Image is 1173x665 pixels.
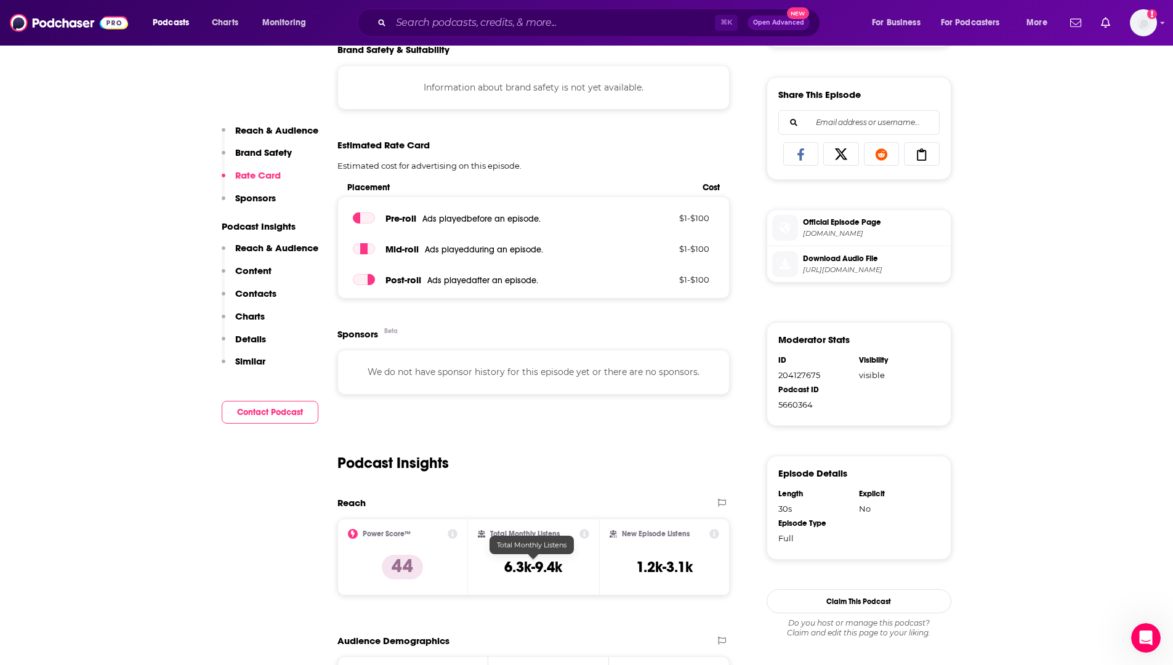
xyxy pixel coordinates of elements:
[778,370,851,380] div: 204127675
[235,192,276,204] p: Sponsors
[153,14,189,31] span: Podcasts
[222,192,276,215] button: Sponsors
[1130,9,1157,36] img: User Profile
[222,288,276,310] button: Contacts
[235,169,281,181] p: Rate Card
[235,265,272,276] p: Content
[425,244,543,255] span: Ads played during an episode .
[254,13,322,33] button: open menu
[859,489,932,499] div: Explicit
[778,504,851,514] div: 30s
[933,13,1018,33] button: open menu
[778,489,851,499] div: Length
[859,504,932,514] div: No
[767,589,951,613] button: Claim This Podcast
[715,15,738,31] span: ⌘ K
[787,7,809,19] span: New
[753,20,804,26] span: Open Advanced
[427,275,538,286] span: Ads played after an episode .
[778,89,861,100] h3: Share This Episode
[235,310,265,322] p: Charts
[222,265,272,288] button: Content
[864,142,900,166] a: Share on Reddit
[222,220,318,232] p: Podcast Insights
[778,467,847,479] h3: Episode Details
[863,13,936,33] button: open menu
[772,251,946,277] a: Download Audio File[URL][DOMAIN_NAME]
[384,327,398,335] div: Beta
[629,275,709,284] p: $ 1 - $ 100
[235,242,318,254] p: Reach & Audience
[222,333,266,356] button: Details
[803,229,946,238] span: valleycrossers.com
[636,558,693,576] h3: 1.2k-3.1k
[803,253,946,264] span: Download Audio File
[504,558,562,576] h3: 6.3k-9.4k
[222,401,318,424] button: Contact Podcast
[337,44,449,55] h2: Brand Safety & Suitability
[10,11,128,34] img: Podchaser - Follow, Share and Rate Podcasts
[337,161,730,171] p: Estimated cost for advertising on this episode.
[353,365,715,379] p: We do not have sponsor history for this episode yet or there are no sponsors.
[778,334,850,345] h3: Moderator Stats
[789,111,929,134] input: Email address or username...
[422,214,541,224] span: Ads played before an episode .
[629,244,709,254] p: $ 1 - $ 100
[235,147,292,158] p: Brand Safety
[1096,12,1115,33] a: Show notifications dropdown
[222,147,292,169] button: Brand Safety
[1130,9,1157,36] button: Show profile menu
[235,288,276,299] p: Contacts
[772,215,946,241] a: Official Episode Page[DOMAIN_NAME]
[1065,12,1086,33] a: Show notifications dropdown
[803,265,946,275] span: https://api.substack.com/feed/podcast/141374445/2a1d69d4d216bfc4836c0eb7a5ee09e3.mp3
[363,530,411,538] h2: Power Score™
[385,243,419,255] span: Mid -roll
[778,533,851,543] div: Full
[337,454,449,472] h2: Podcast Insights
[262,14,306,31] span: Monitoring
[347,182,693,193] span: Placement
[222,242,318,265] button: Reach & Audience
[778,355,851,365] div: ID
[823,142,859,166] a: Share on X/Twitter
[872,14,921,31] span: For Business
[1018,13,1063,33] button: open menu
[803,217,946,228] span: Official Episode Page
[767,618,951,628] span: Do you host or manage this podcast?
[622,530,690,538] h2: New Episode Listens
[382,555,423,579] p: 44
[391,13,715,33] input: Search podcasts, credits, & more...
[490,530,560,538] h2: Total Monthly Listens
[337,139,430,151] span: Estimated Rate Card
[204,13,246,33] a: Charts
[385,274,421,286] span: Post -roll
[235,355,265,367] p: Similar
[1147,9,1157,19] svg: Add a profile image
[337,328,378,340] h2: Sponsors
[235,333,266,345] p: Details
[941,14,1000,31] span: For Podcasters
[337,65,730,110] div: Information about brand safety is not yet available.
[235,124,318,136] p: Reach & Audience
[1130,9,1157,36] span: Logged in as inkhouseNYC
[222,310,265,333] button: Charts
[778,110,940,135] div: Search followers
[778,400,851,409] div: 5660364
[1026,14,1047,31] span: More
[144,13,205,33] button: open menu
[497,541,566,549] span: Total Monthly Listens
[222,124,318,147] button: Reach & Audience
[337,635,449,647] h2: Audience Demographics
[778,385,851,395] div: Podcast ID
[337,497,366,509] h2: Reach
[783,142,819,166] a: Share on Facebook
[629,213,709,223] p: $ 1 - $ 100
[212,14,238,31] span: Charts
[385,212,416,224] span: Pre -roll
[369,9,832,37] div: Search podcasts, credits, & more...
[703,182,720,193] span: Cost
[859,355,932,365] div: Visibility
[767,618,951,638] div: Claim and edit this page to your liking.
